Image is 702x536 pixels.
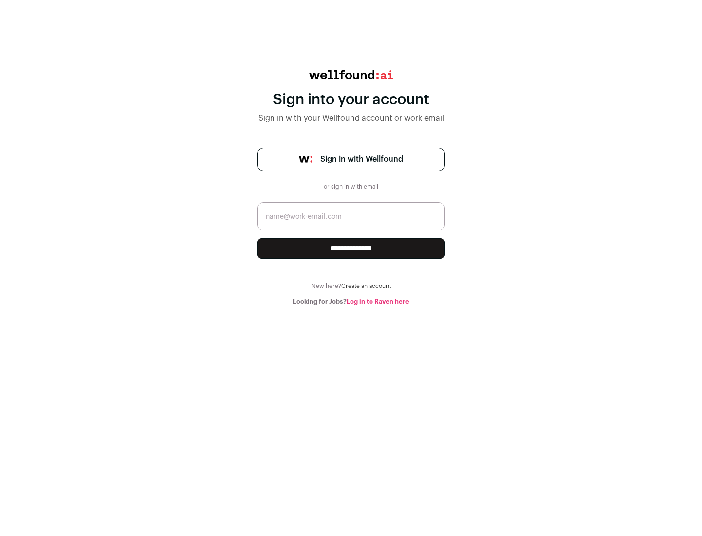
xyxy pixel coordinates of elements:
[320,153,403,165] span: Sign in with Wellfound
[257,282,445,290] div: New here?
[257,148,445,171] a: Sign in with Wellfound
[341,283,391,289] a: Create an account
[309,70,393,79] img: wellfound:ai
[320,183,382,191] div: or sign in with email
[257,91,445,109] div: Sign into your account
[257,113,445,124] div: Sign in with your Wellfound account or work email
[257,202,445,230] input: name@work-email.com
[257,298,445,306] div: Looking for Jobs?
[299,156,312,163] img: wellfound-symbol-flush-black-fb3c872781a75f747ccb3a119075da62bfe97bd399995f84a933054e44a575c4.png
[347,298,409,305] a: Log in to Raven here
